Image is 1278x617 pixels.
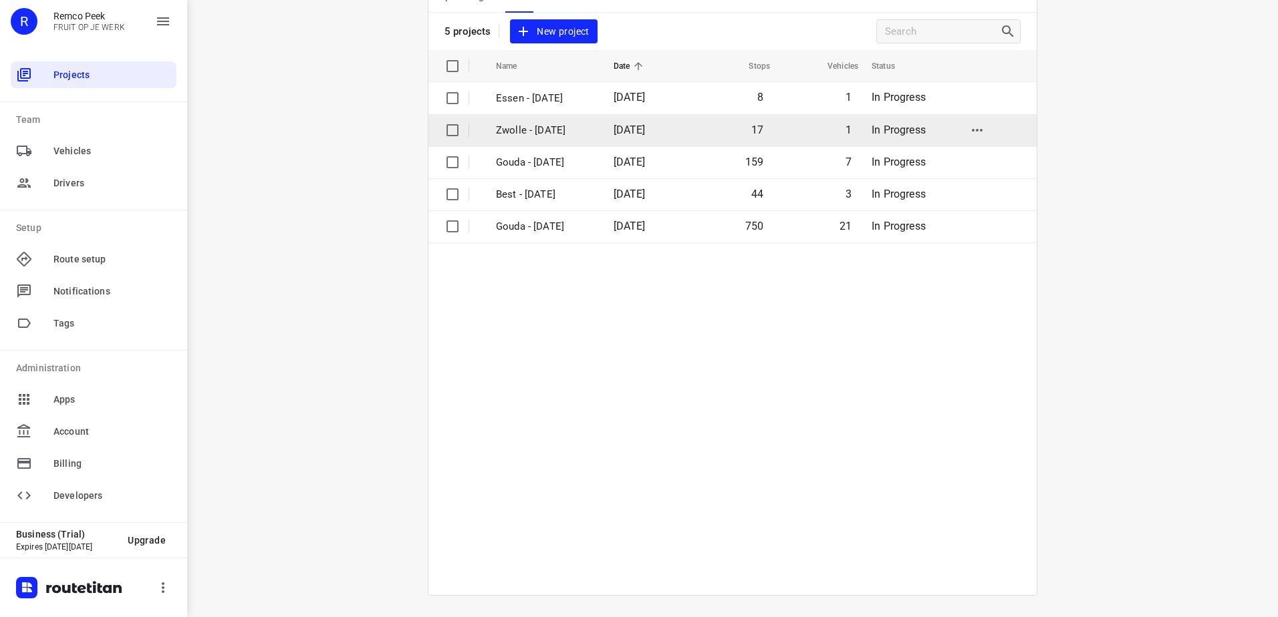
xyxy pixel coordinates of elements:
span: Tags [53,317,171,331]
button: Upgrade [117,528,176,552]
span: Name [496,58,535,74]
p: Gouda - Thursday [496,219,594,234]
div: Projects [11,61,176,88]
span: In Progress [872,91,926,104]
span: In Progress [872,188,926,200]
span: Route setup [53,252,171,266]
span: 750 [745,220,764,232]
div: Billing [11,450,176,477]
span: Stops [731,58,770,74]
span: In Progress [872,124,926,136]
p: Remco Peek [53,11,125,21]
button: New project [510,19,597,44]
span: Account [53,425,171,439]
span: 7 [846,156,852,168]
span: Status [872,58,912,74]
div: Developers [11,482,176,509]
div: Vehicles [11,138,176,164]
p: Business (Trial) [16,529,117,540]
p: 5 projects [444,25,491,37]
span: Notifications [53,284,171,298]
div: Route setup [11,246,176,272]
span: Vehicles [53,144,171,158]
div: Tags [11,310,176,337]
span: New project [518,23,589,40]
span: 8 [757,91,763,104]
span: 21 [840,220,852,232]
span: In Progress [872,220,926,232]
p: Administration [16,361,176,375]
span: Drivers [53,176,171,190]
div: Account [11,418,176,445]
span: Developers [53,489,171,503]
span: 1 [846,91,852,104]
span: Date [614,58,648,74]
span: Vehicles [810,58,858,74]
p: Gouda - [DATE] [496,155,594,170]
span: Apps [53,393,171,407]
p: Team [16,113,176,127]
p: Essen - [DATE] [496,91,594,106]
span: [DATE] [614,220,646,232]
div: Apps [11,386,176,413]
span: 159 [745,156,764,168]
span: [DATE] [614,124,646,136]
div: Search [1000,23,1020,39]
p: Expires [DATE][DATE] [16,542,117,552]
span: [DATE] [614,188,646,200]
span: 1 [846,124,852,136]
div: Drivers [11,170,176,196]
input: Search projects [885,21,1000,42]
span: Upgrade [128,535,166,546]
span: 44 [751,188,763,200]
span: In Progress [872,156,926,168]
span: 17 [751,124,763,136]
span: 3 [846,188,852,200]
span: Projects [53,68,171,82]
p: Best - [DATE] [496,187,594,202]
span: Billing [53,457,171,471]
div: R [11,8,37,35]
span: [DATE] [614,156,646,168]
p: Zwolle - [DATE] [496,123,594,138]
p: FRUIT OP JE WERK [53,23,125,32]
p: Setup [16,221,176,235]
div: Notifications [11,278,176,304]
span: [DATE] [614,91,646,104]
